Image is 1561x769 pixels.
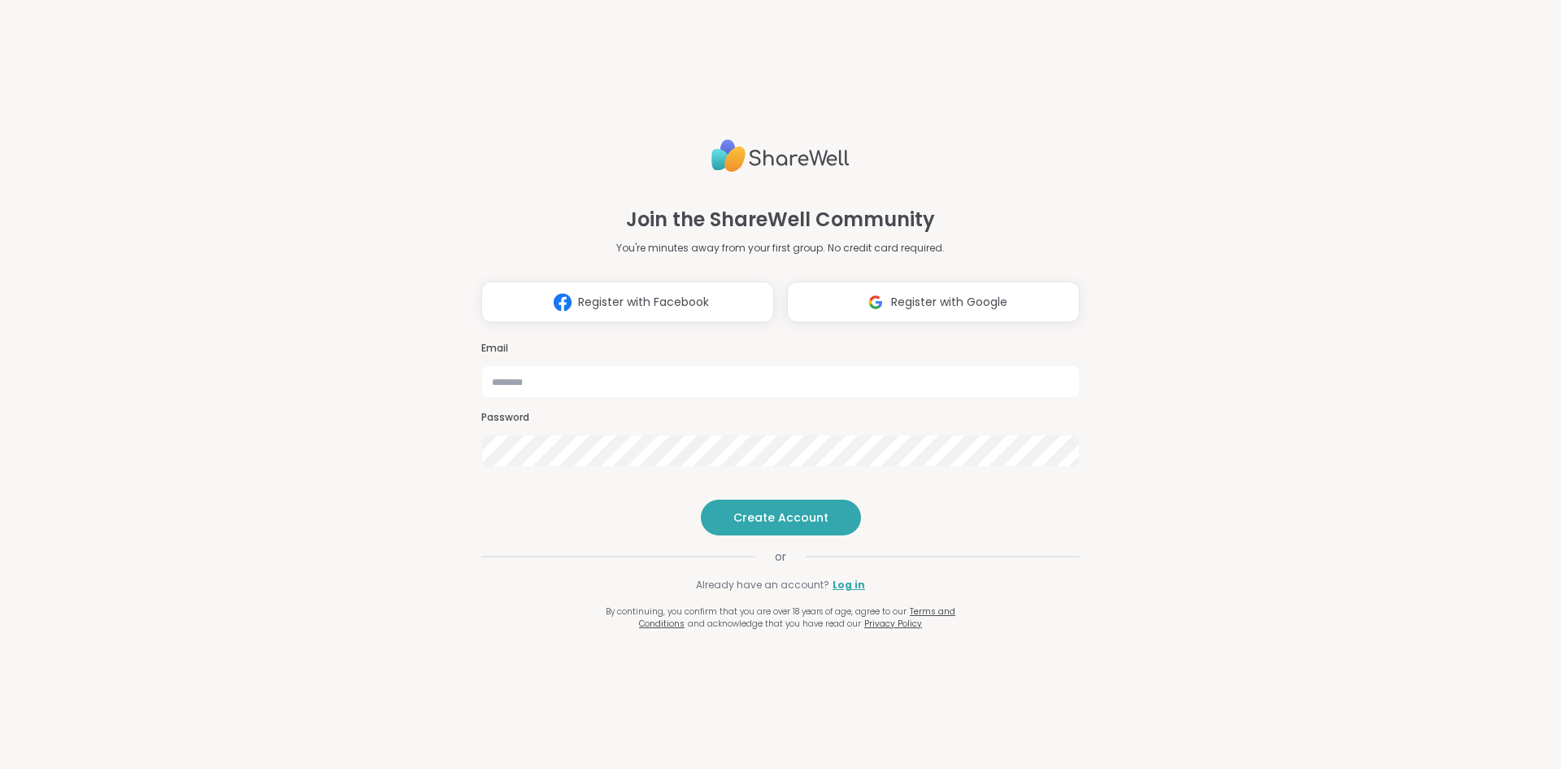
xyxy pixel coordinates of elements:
[481,411,1080,425] h3: Password
[481,282,774,322] button: Register with Facebook
[860,287,891,317] img: ShareWell Logomark
[481,342,1080,356] h3: Email
[711,133,850,179] img: ShareWell Logo
[639,605,955,630] a: Terms and Conditions
[833,578,865,592] a: Log in
[891,294,1007,311] span: Register with Google
[733,509,828,526] span: Create Account
[606,605,907,618] span: By continuing, you confirm that you are over 18 years of age, agree to our
[578,294,709,311] span: Register with Facebook
[864,618,922,630] a: Privacy Policy
[701,500,861,535] button: Create Account
[547,287,578,317] img: ShareWell Logomark
[626,205,935,234] h1: Join the ShareWell Community
[696,578,829,592] span: Already have an account?
[616,241,945,256] p: You're minutes away from your first group. No credit card required.
[688,618,861,630] span: and acknowledge that you have read our
[755,548,806,565] span: or
[787,282,1080,322] button: Register with Google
